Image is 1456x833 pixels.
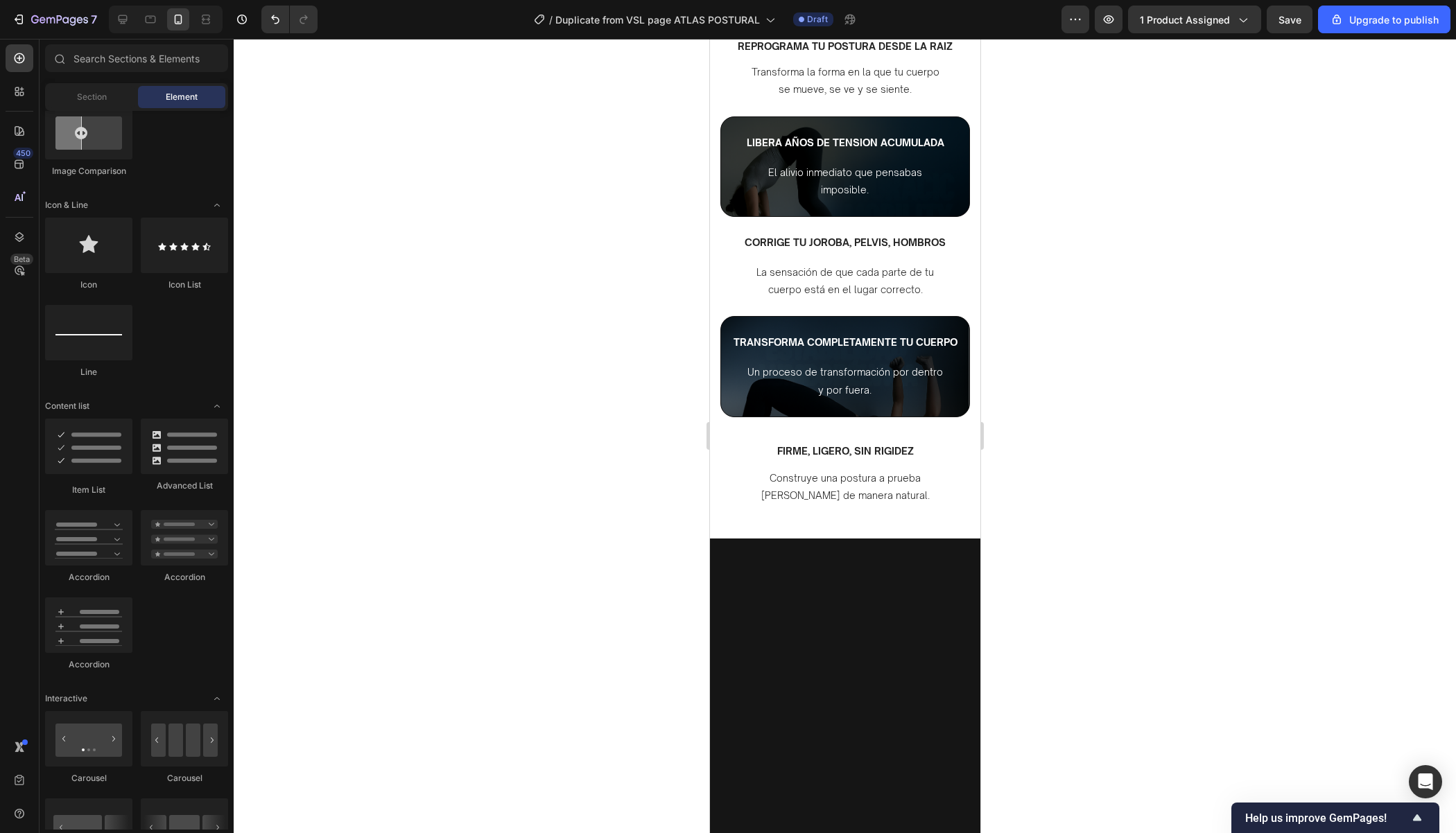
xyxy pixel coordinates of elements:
[1330,12,1439,27] div: Upgrade to publish
[45,400,89,412] span: Content list
[555,12,760,27] span: Duplicate from VSL page ATLAS POSTURAL
[141,772,228,784] div: Carousel
[141,279,228,291] div: Icon List
[45,658,132,671] div: Accordion
[1409,765,1442,798] div: Open Intercom Messenger
[261,6,318,33] div: Undo/Redo
[6,6,103,33] button: 7
[45,484,132,496] div: Item List
[141,571,228,584] div: Accordion
[45,199,88,211] span: Icon & Line
[710,39,980,833] iframe: Design area
[206,194,228,216] span: Toggle open
[77,91,107,103] span: Section
[45,44,228,72] input: Search Sections & Elements
[45,692,87,705] span: Interactive
[141,480,228,492] div: Advanced List
[549,12,553,27] span: /
[1140,12,1230,27] span: 1 product assigned
[166,91,198,103] span: Element
[206,687,228,710] span: Toggle open
[1279,14,1301,26] span: Save
[1318,6,1450,33] button: Upgrade to publish
[45,279,132,291] div: Icon
[45,165,132,177] div: Image Comparison
[10,254,33,265] div: Beta
[807,13,828,26] span: Draft
[45,571,132,584] div: Accordion
[1128,6,1261,33] button: 1 product assigned
[206,395,228,417] span: Toggle open
[13,148,33,159] div: 450
[1245,812,1409,825] span: Help us improve GemPages!
[1245,809,1425,826] button: Show survey - Help us improve GemPages!
[91,11,97,28] p: 7
[45,772,132,784] div: Carousel
[45,366,132,378] div: Line
[1267,6,1312,33] button: Save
